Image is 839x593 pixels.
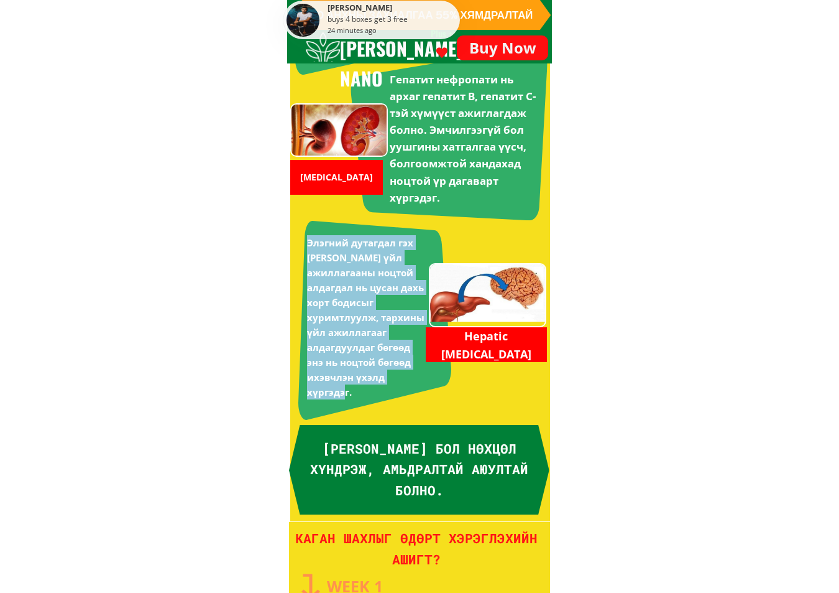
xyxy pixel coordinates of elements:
h3: [PERSON_NAME] БОЛ НӨХЦӨЛ ХҮНДРЭЖ, АМЬДРАЛТАЙ АЮУЛТАЙ БОЛНО. [303,439,536,502]
h3: КАГАН ШАХЛЫГ ӨДӨРТ ХЭРЭГЛЭХИЙН АШИГТ? [290,528,544,570]
div: 24 minutes ago [328,25,377,36]
div: buys 4 boxes get 3 free [328,14,456,25]
h3: [PERSON_NAME] NANO [340,34,478,93]
h3: [MEDICAL_DATA] [293,170,380,184]
p: Buy Now [457,35,548,60]
h3: Гепатит нефропати нь архаг гепатит В, гепатит С-тэй хүмүүст ажиглагдаж болно. Эмчилгээгүй бол ууш... [390,71,539,207]
h3: Элэгний дутагдал гэх [PERSON_NAME] үйл ажиллагааны ноцтой алдагдал нь цусан дахь хорт бодисыг хур... [307,235,426,399]
h3: Hepatic [MEDICAL_DATA] [432,327,540,363]
div: [PERSON_NAME] [328,4,456,14]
